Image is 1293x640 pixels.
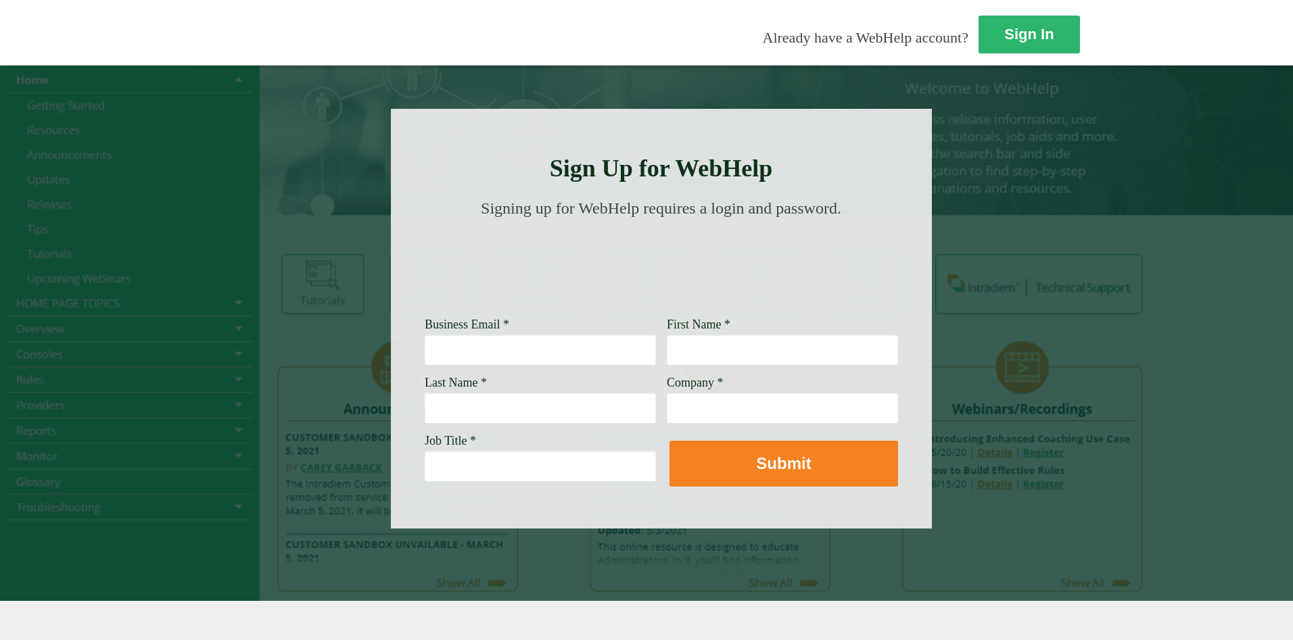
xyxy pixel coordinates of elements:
strong: Submit [756,454,811,472]
strong: Sign In [1004,26,1054,43]
a: Sign In [979,16,1080,53]
span: Signing up for WebHelp requires a login and password. [481,199,841,217]
strong: Sign Up for WebHelp [550,155,773,182]
span: Last Name * [425,376,487,389]
span: Business Email * [425,318,509,331]
span: First Name * [667,318,730,331]
span: Job Title * [425,434,476,447]
span: Company * [667,376,724,389]
span: Already have a WebHelp account? [763,29,968,46]
img: Need Credentials? Sign up below. Have Credentials? Use the sign-in button. [433,231,890,299]
button: Submit [669,441,898,487]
